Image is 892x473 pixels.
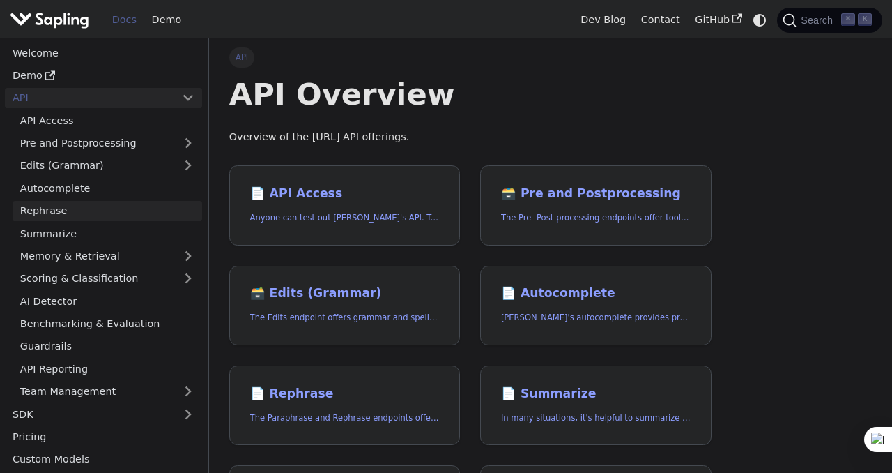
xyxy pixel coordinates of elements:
[229,129,712,146] p: Overview of the [URL] API offerings.
[480,366,712,446] a: 📄️ SummarizeIn many situations, it's helpful to summarize a longer document into a shorter, more ...
[777,8,882,33] button: Search (Command+K)
[5,66,202,86] a: Demo
[841,13,855,26] kbd: ⌘
[250,412,440,425] p: The Paraphrase and Rephrase endpoints offer paraphrasing for particular styles.
[501,412,691,425] p: In many situations, it's helpful to summarize a longer document into a shorter, more easily diges...
[750,10,770,30] button: Switch between dark and light mode (currently system mode)
[501,211,691,225] p: The Pre- Post-processing endpoints offer tools for preparing your text data for ingestation as we...
[13,223,202,243] a: Summarize
[229,165,461,246] a: 📄️ API AccessAnyone can test out [PERSON_NAME]'s API. To get started with the API, simply:
[5,427,202,447] a: Pricing
[480,165,712,246] a: 🗃️ Pre and PostprocessingThe Pre- Post-processing endpoints offer tools for preparing your text d...
[5,88,174,108] a: API
[13,178,202,198] a: Autocomplete
[858,13,872,26] kbd: K
[174,88,202,108] button: Collapse sidebar category 'API'
[501,186,691,202] h2: Pre and Postprocessing
[250,311,440,324] p: The Edits endpoint offers grammar and spell checking.
[633,9,688,31] a: Contact
[501,286,691,301] h2: Autocomplete
[174,404,202,424] button: Expand sidebar category 'SDK'
[13,359,202,379] a: API Reporting
[13,336,202,356] a: Guardrails
[250,186,440,202] h2: API Access
[13,269,202,289] a: Scoring & Classification
[687,9,749,31] a: GitHub
[5,404,174,424] a: SDK
[229,366,461,446] a: 📄️ RephraseThe Paraphrase and Rephrase endpoints offer paraphrasing for particular styles.
[13,156,202,176] a: Edits (Grammar)
[250,211,440,225] p: Anyone can test out Sapling's API. To get started with the API, simply:
[250,386,440,402] h2: Rephrase
[13,110,202,130] a: API Access
[501,386,691,402] h2: Summarize
[229,47,255,67] span: API
[480,266,712,346] a: 📄️ Autocomplete[PERSON_NAME]'s autocomplete provides predictions of the next few characters or words
[13,246,202,266] a: Memory & Retrieval
[573,9,633,31] a: Dev Blog
[105,9,144,31] a: Docs
[13,291,202,311] a: AI Detector
[229,47,712,67] nav: Breadcrumbs
[144,9,189,31] a: Demo
[10,10,89,30] img: Sapling.ai
[13,201,202,221] a: Rephrase
[10,10,94,30] a: Sapling.ai
[5,449,202,470] a: Custom Models
[13,133,202,153] a: Pre and Postprocessing
[13,314,202,334] a: Benchmarking & Evaluation
[797,15,841,26] span: Search
[501,311,691,324] p: Sapling's autocomplete provides predictions of the next few characters or words
[13,382,202,402] a: Team Management
[5,43,202,63] a: Welcome
[229,75,712,113] h1: API Overview
[250,286,440,301] h2: Edits (Grammar)
[229,266,461,346] a: 🗃️ Edits (Grammar)The Edits endpoint offers grammar and spell checking.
